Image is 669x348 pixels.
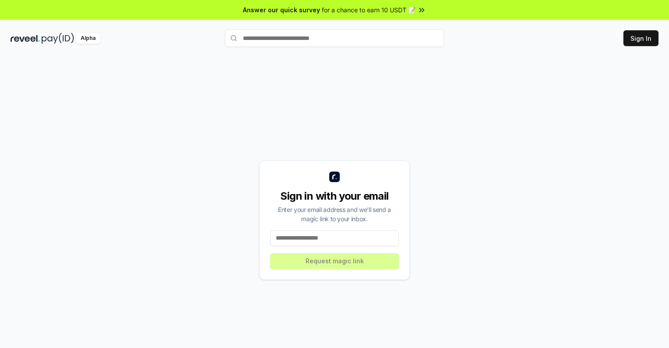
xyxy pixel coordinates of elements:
[76,33,100,44] div: Alpha
[11,33,40,44] img: reveel_dark
[243,5,320,14] span: Answer our quick survey
[270,205,399,223] div: Enter your email address and we’ll send a magic link to your inbox.
[329,172,340,182] img: logo_small
[42,33,74,44] img: pay_id
[270,189,399,203] div: Sign in with your email
[322,5,416,14] span: for a chance to earn 10 USDT 📝
[623,30,658,46] button: Sign In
